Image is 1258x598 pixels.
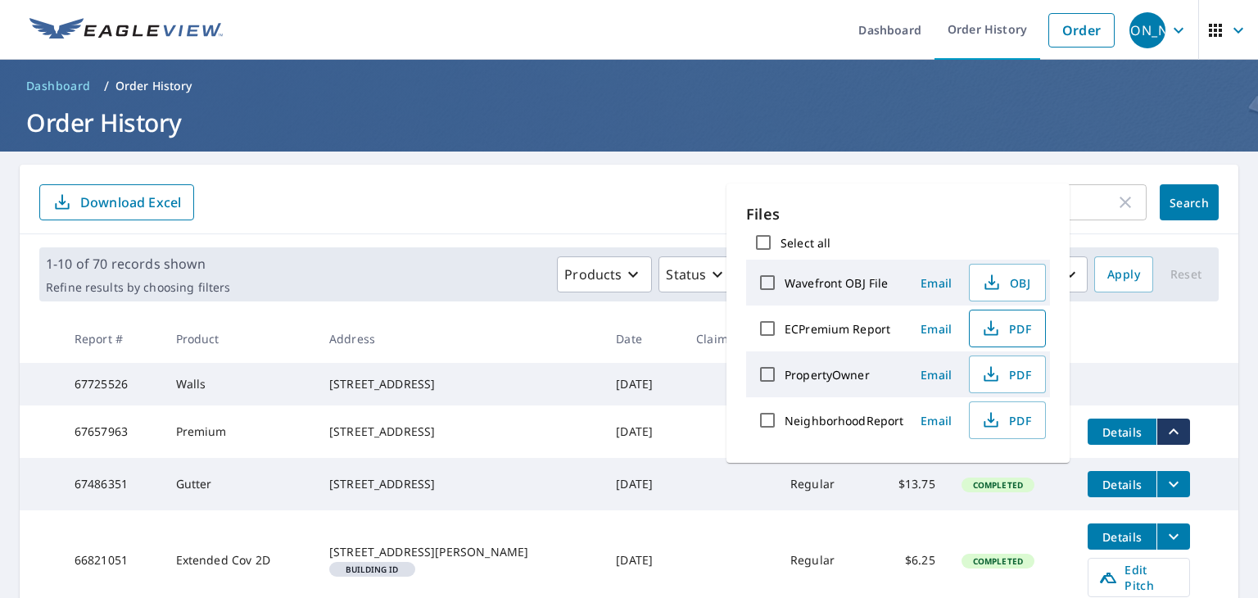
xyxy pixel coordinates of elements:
a: Order [1048,13,1115,48]
button: PDF [969,310,1046,347]
div: [PERSON_NAME] [1129,12,1165,48]
td: [DATE] [603,405,683,458]
td: $13.75 [868,458,948,510]
button: filesDropdownBtn-66821051 [1156,523,1190,550]
button: PDF [969,401,1046,439]
td: Gutter [163,458,316,510]
td: Regular [777,458,868,510]
span: Dashboard [26,78,91,94]
td: [DATE] [603,363,683,405]
span: Details [1097,424,1147,440]
p: Refine results by choosing filters [46,280,230,295]
label: PropertyOwner [785,367,870,383]
td: Walls [163,363,316,405]
button: detailsBtn-67657963 [1088,419,1156,445]
td: [DATE] [603,458,683,510]
span: PDF [980,319,1032,338]
p: Files [746,203,1050,225]
span: Email [916,275,956,291]
span: Completed [963,479,1033,491]
span: Apply [1107,265,1140,285]
h1: Order History [20,106,1238,139]
th: Date [603,315,683,363]
em: Building ID [346,565,399,573]
button: Status [658,256,736,292]
th: Claim ID [683,315,777,363]
button: detailsBtn-67486351 [1088,471,1156,497]
button: Download Excel [39,184,194,220]
button: filesDropdownBtn-67486351 [1156,471,1190,497]
td: 67657963 [61,405,163,458]
button: PDF [969,356,1046,393]
th: Report # [61,315,163,363]
nav: breadcrumb [20,73,1238,99]
span: PDF [980,365,1032,384]
img: EV Logo [29,18,223,43]
p: Status [666,265,706,284]
div: [STREET_ADDRESS] [329,376,590,392]
p: Products [564,265,622,284]
span: Edit Pitch [1098,562,1179,593]
a: Edit Pitch [1088,558,1190,597]
span: Search [1173,195,1206,211]
div: [STREET_ADDRESS] [329,424,590,440]
span: PDF [980,410,1032,430]
label: NeighborhoodReport [785,413,903,428]
label: Select all [781,235,830,251]
p: Order History [115,78,192,94]
p: 1-10 of 70 records shown [46,254,230,274]
span: Completed [963,555,1033,567]
th: Product [163,315,316,363]
button: Apply [1094,256,1153,292]
td: 67725526 [61,363,163,405]
button: Products [557,256,652,292]
button: OBJ [969,264,1046,301]
button: Email [910,408,962,433]
button: Email [910,316,962,342]
span: Email [916,413,956,428]
td: Premium [163,405,316,458]
div: [STREET_ADDRESS][PERSON_NAME] [329,544,590,560]
label: ECPremium Report [785,321,890,337]
th: Address [316,315,603,363]
button: Search [1160,184,1219,220]
span: Email [916,367,956,383]
p: Download Excel [80,193,181,211]
button: filesDropdownBtn-67657963 [1156,419,1190,445]
span: Details [1097,529,1147,545]
span: Details [1097,477,1147,492]
td: 67486351 [61,458,163,510]
div: [STREET_ADDRESS] [329,476,590,492]
li: / [104,76,109,96]
input: Address, Report #, Claim ID, etc. [875,179,1115,225]
button: Email [910,362,962,387]
span: Email [916,321,956,337]
a: Dashboard [20,73,97,99]
button: detailsBtn-66821051 [1088,523,1156,550]
span: OBJ [980,273,1032,292]
label: Wavefront OBJ File [785,275,888,291]
button: Email [910,270,962,296]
